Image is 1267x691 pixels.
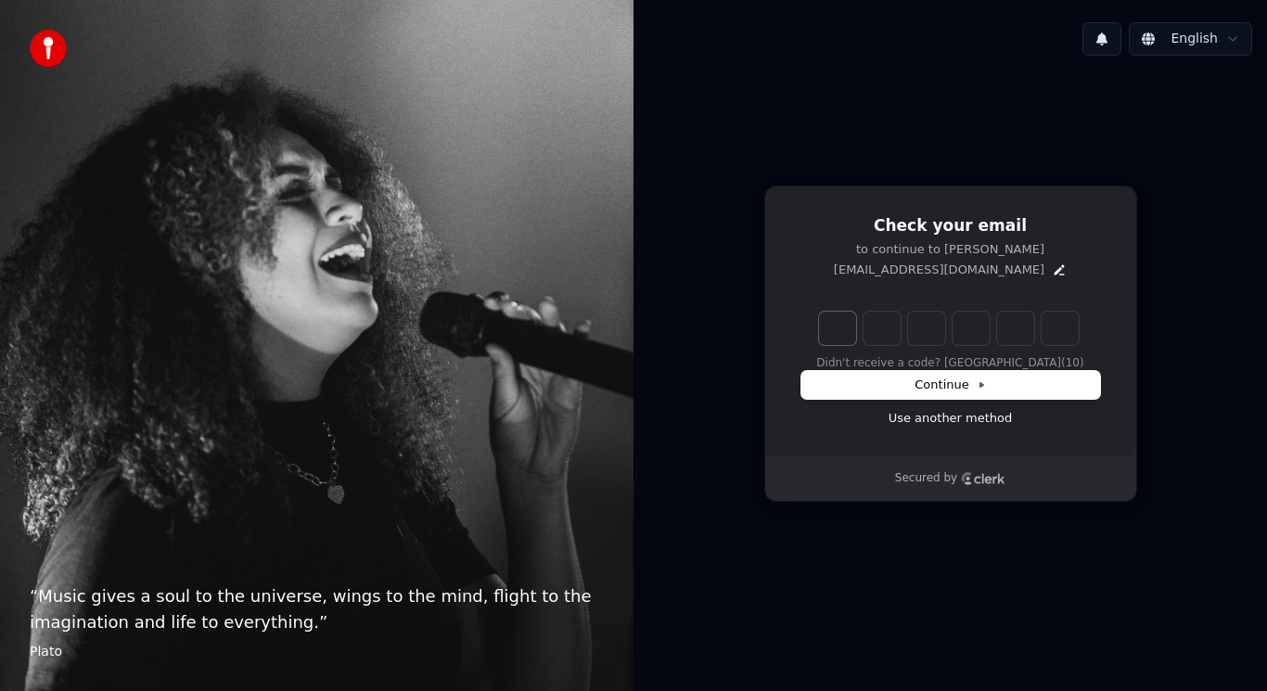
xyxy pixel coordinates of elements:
p: Secured by [895,471,957,486]
img: youka [30,30,67,67]
span: Continue [915,377,985,393]
div: Verification code input [815,308,1082,349]
p: “ Music gives a soul to the universe, wings to the mind, flight to the imagination and life to ev... [30,583,604,635]
a: Use another method [889,410,1013,427]
input: Enter verification code. Digit 1 [819,312,856,345]
p: [EMAIL_ADDRESS][DOMAIN_NAME] [834,262,1044,278]
input: Digit 6 [1042,312,1079,345]
input: Digit 3 [908,312,945,345]
input: Digit 2 [864,312,901,345]
a: Clerk logo [961,472,1005,485]
input: Digit 5 [997,312,1034,345]
h1: Check your email [801,215,1100,237]
button: Edit [1052,262,1067,277]
footer: Plato [30,643,604,661]
p: to continue to [PERSON_NAME] [801,241,1100,258]
button: Continue [801,371,1100,399]
input: Digit 4 [953,312,990,345]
